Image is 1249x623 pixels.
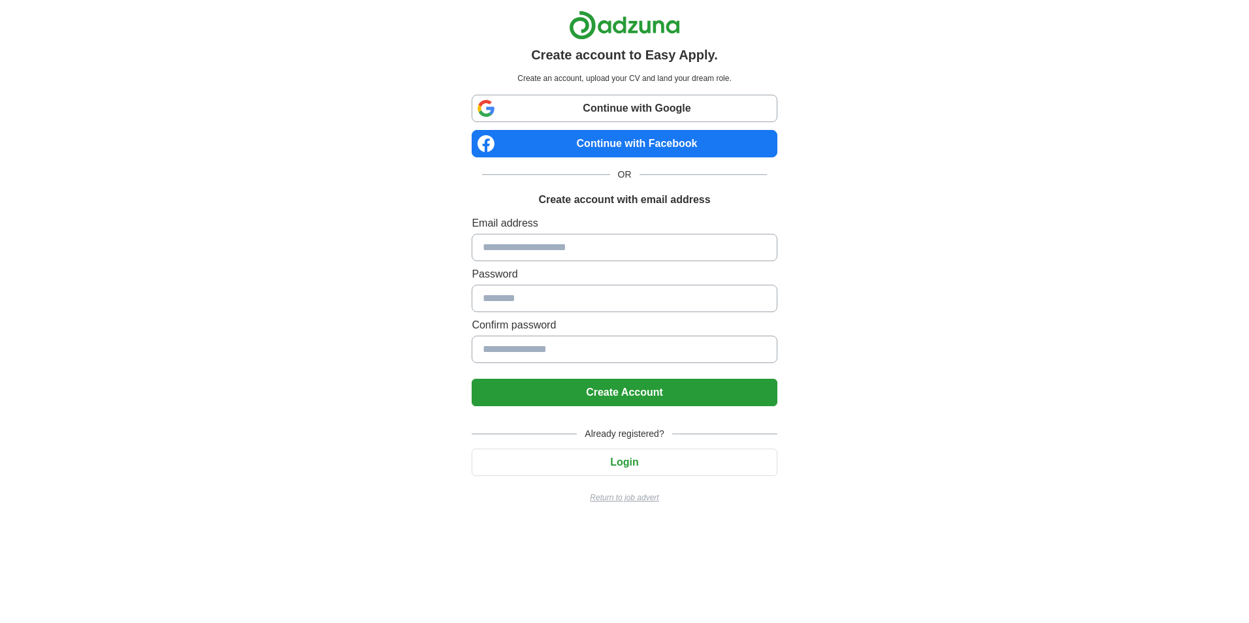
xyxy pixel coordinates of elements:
[577,427,672,441] span: Already registered?
[538,192,710,208] h1: Create account with email address
[472,317,777,333] label: Confirm password
[472,449,777,476] button: Login
[472,492,777,503] a: Return to job advert
[472,379,777,406] button: Create Account
[531,45,718,65] h1: Create account to Easy Apply.
[472,456,777,468] a: Login
[610,168,640,182] span: OR
[569,10,680,40] img: Adzuna logo
[472,130,777,157] a: Continue with Facebook
[472,266,777,282] label: Password
[474,72,774,84] p: Create an account, upload your CV and land your dream role.
[472,95,777,122] a: Continue with Google
[472,216,777,231] label: Email address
